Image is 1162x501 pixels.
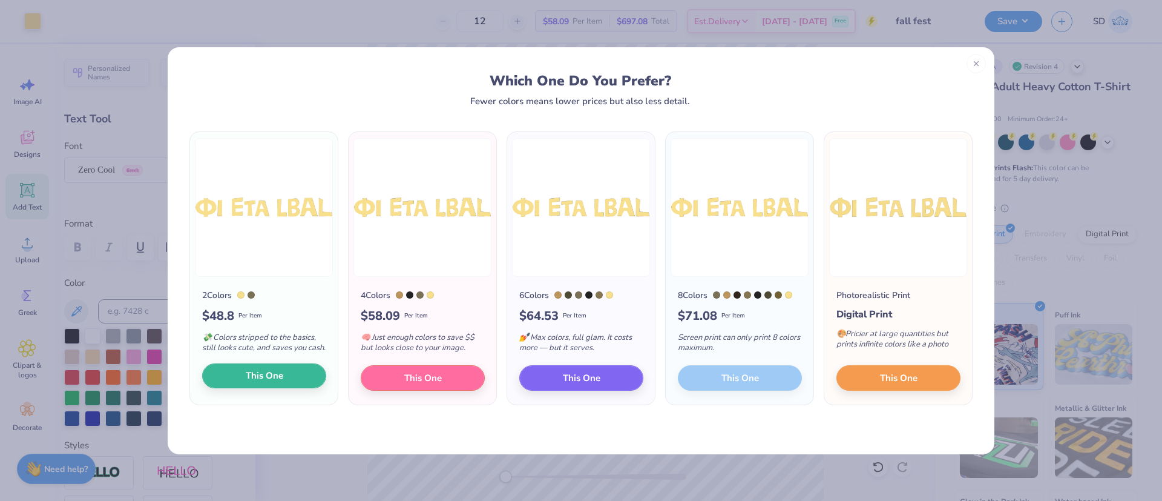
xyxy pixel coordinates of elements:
[248,291,255,299] div: 7497 C
[836,328,846,339] span: 🎨
[723,291,730,299] div: 465 C
[202,363,326,389] button: This One
[202,289,232,302] div: 2 Colors
[606,291,613,299] div: 1205 C
[563,371,600,385] span: This One
[246,369,283,383] span: This One
[554,291,562,299] div: 465 C
[678,289,707,302] div: 8 Colors
[202,307,234,325] span: $ 48.8
[238,311,262,320] span: Per Item
[829,138,967,277] img: Photorealistic preview
[585,291,592,299] div: Neutral Black C
[764,291,772,299] div: 7771 C
[361,365,485,391] button: This One
[519,332,529,343] span: 💅
[713,291,720,299] div: 7497 C
[512,138,650,277] img: 6 color option
[565,291,572,299] div: 7771 C
[470,96,690,106] div: Fewer colors means lower prices but also less detail.
[744,291,751,299] div: 871 C
[361,325,485,365] div: Just enough colors to save $$ but looks close to your image.
[836,289,910,302] div: Photorealistic Print
[519,307,559,325] span: $ 64.53
[596,291,603,299] div: 871 C
[575,291,582,299] div: 7497 C
[202,332,212,343] span: 💸
[201,73,960,89] div: Which One Do You Prefer?
[396,291,403,299] div: 465 C
[406,291,413,299] div: Neutral Black C
[880,371,917,385] span: This One
[836,365,960,391] button: This One
[836,322,960,362] div: Pricier at large quantities but prints infinite colors like a photo
[785,291,792,299] div: 1205 C
[416,291,424,299] div: 7497 C
[671,138,809,277] img: 8 color option
[195,138,333,277] img: 2 color option
[519,365,643,391] button: This One
[775,291,782,299] div: 7769 C
[404,311,428,320] span: Per Item
[237,291,245,299] div: 1205 C
[361,289,390,302] div: 4 Colors
[361,332,370,343] span: 🧠
[734,291,741,299] div: Black 4 C
[202,325,326,365] div: Colors stripped to the basics, still looks cute, and saves you cash.
[836,307,960,322] div: Digital Print
[519,325,643,365] div: Max colors, full glam. It costs more — but it serves.
[427,291,434,299] div: 1205 C
[353,138,491,277] img: 4 color option
[721,311,745,320] span: Per Item
[678,325,802,365] div: Screen print can only print 8 colors maximum.
[404,371,442,385] span: This One
[519,289,549,302] div: 6 Colors
[563,311,586,320] span: Per Item
[361,307,400,325] span: $ 58.09
[754,291,761,299] div: Neutral Black C
[678,307,717,325] span: $ 71.08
